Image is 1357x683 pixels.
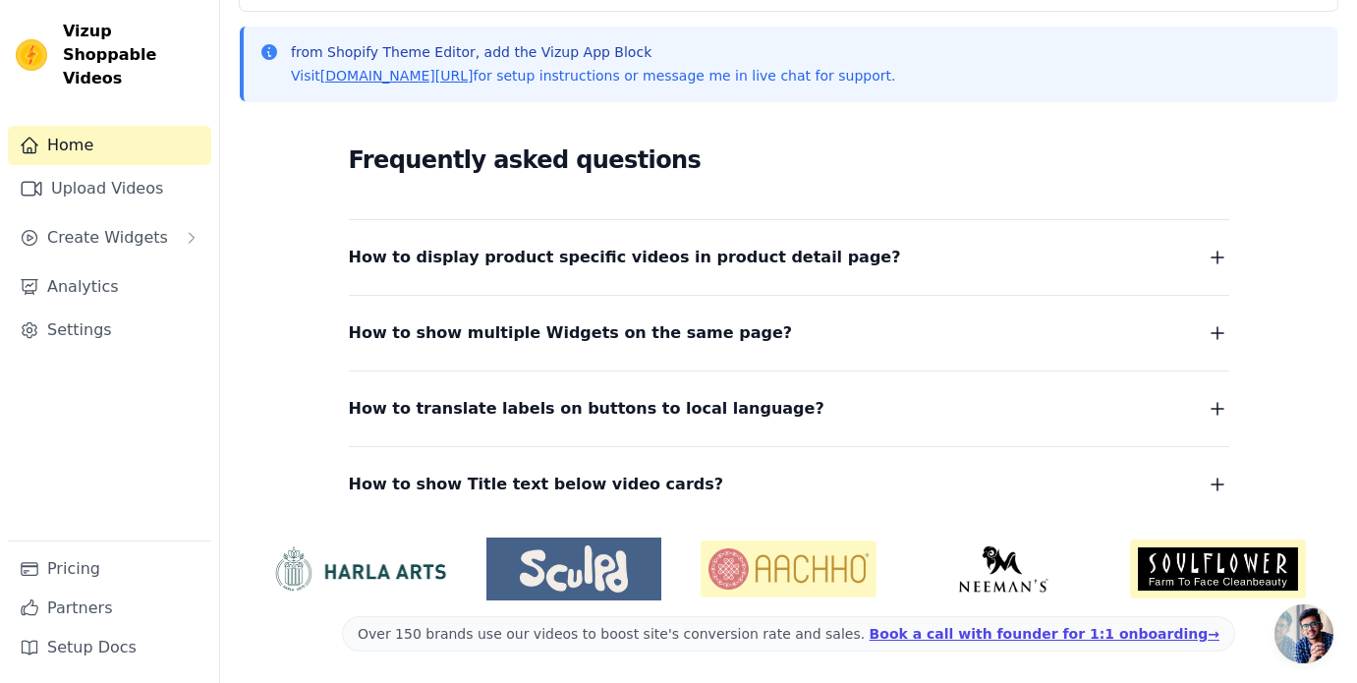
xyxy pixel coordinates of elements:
a: Pricing [8,549,211,589]
span: Create Widgets [47,226,168,250]
a: Partners [8,589,211,628]
button: How to show multiple Widgets on the same page? [349,319,1229,347]
h2: Frequently asked questions [349,141,1229,180]
button: Create Widgets [8,218,211,257]
span: How to translate labels on buttons to local language? [349,395,824,423]
img: Vizup [16,39,47,71]
button: How to display product specific videos in product detail page? [349,244,1229,271]
span: How to display product specific videos in product detail page? [349,244,901,271]
p: Visit for setup instructions or message me in live chat for support. [291,66,895,85]
a: Analytics [8,267,211,307]
img: Aachho [701,541,876,597]
span: How to show Title text below video cards? [349,471,724,498]
span: How to show multiple Widgets on the same page? [349,319,793,347]
a: Book a call with founder for 1:1 onboarding [870,626,1219,642]
button: How to translate labels on buttons to local language? [349,395,1229,423]
img: Sculpd US [486,545,662,593]
a: Home [8,126,211,165]
img: Neeman's [916,545,1092,593]
a: Setup Docs [8,628,211,667]
p: from Shopify Theme Editor, add the Vizup App Block [291,42,895,62]
button: How to show Title text below video cards? [349,471,1229,498]
img: HarlaArts [271,545,447,592]
div: Open chat [1274,604,1333,663]
img: Soulflower [1130,540,1306,599]
a: Settings [8,311,211,350]
span: Vizup Shoppable Videos [63,20,203,90]
a: Upload Videos [8,169,211,208]
a: [DOMAIN_NAME][URL] [320,68,474,84]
